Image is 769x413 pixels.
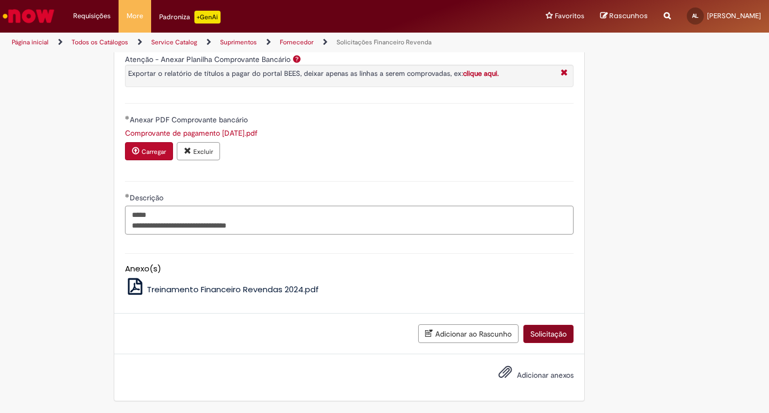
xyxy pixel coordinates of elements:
[1,5,56,27] img: ServiceNow
[72,38,128,46] a: Todos os Catálogos
[125,284,319,295] a: Treinamento Financeiro Revendas 2024.pdf
[280,38,313,46] a: Fornecedor
[220,38,257,46] a: Suprimentos
[609,11,648,21] span: Rascunhos
[193,147,213,156] small: Excluir
[463,69,499,78] a: clique aqui.
[555,11,584,21] span: Favoritos
[125,54,291,64] label: Atenção - Anexar Planilha Comprovante Bancário
[177,142,220,160] button: Excluir anexo Comprovante de pagamento 29.09.2025.pdf
[147,284,319,295] span: Treinamento Financeiro Revendas 2024.pdf
[125,128,257,138] a: Download de Comprovante de pagamento 29.09.2025.pdf
[125,193,130,198] span: Obrigatório Preenchido
[142,147,166,156] small: Carregar
[336,38,431,46] a: Solicitações Financeiro Revenda
[125,115,130,120] span: Obrigatório Preenchido
[130,115,250,124] span: Anexar PDF Comprovante bancário
[128,69,499,78] span: Exportar o relatório de títulos a pagar do portal BEES, deixar apenas as linhas a serem comprovad...
[291,54,303,63] span: Ajuda para Atenção - Anexar Planilha Comprovante Bancário
[194,11,221,24] p: +GenAi
[600,11,648,21] a: Rascunhos
[125,264,574,274] h5: Anexo(s)
[130,193,166,202] span: Descrição
[418,324,519,343] button: Adicionar ao Rascunho
[73,11,111,21] span: Requisições
[125,206,574,235] textarea: Descrição
[125,142,173,160] button: Carregar anexo de Anexar PDF Comprovante bancário Required
[151,38,197,46] a: Service Catalog
[692,12,699,19] span: AL
[558,68,570,79] i: Fechar More information Por question_atencao_comprovante_bancario
[159,11,221,24] div: Padroniza
[8,33,505,52] ul: Trilhas de página
[12,38,49,46] a: Página inicial
[523,325,574,343] button: Solicitação
[517,370,574,380] span: Adicionar anexos
[496,362,515,387] button: Adicionar anexos
[127,11,143,21] span: More
[707,11,761,20] span: [PERSON_NAME]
